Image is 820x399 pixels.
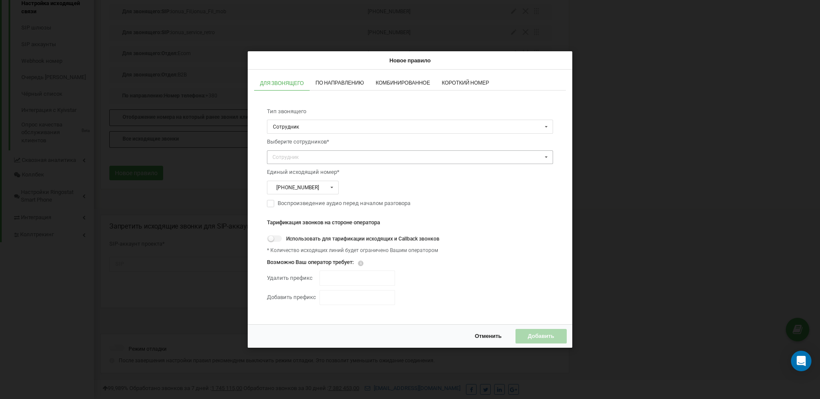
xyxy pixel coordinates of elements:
span: * Количество исходящих линий будет ограничено Вашим оператором [267,247,438,253]
span: По направлению [316,80,364,85]
span: Новое правило [389,57,431,64]
span: Единый исходящий номер* [267,169,340,175]
div: [PHONE_NUMBER] [273,185,319,190]
div: Open Intercom Messenger [791,351,811,371]
span: Возможно Ваш оператор требует: [267,259,354,265]
button: Отменить [466,329,510,343]
span: Тип звонящего [267,108,306,114]
span: Добавить префикс [267,294,316,301]
span: Короткий номер [442,80,489,85]
span: Удалить префикс [267,275,313,281]
span: Выберите сотрудников* [267,138,329,145]
span: Использовать для тарификации исходящих и Callback звонков [286,236,439,242]
span: Тарификация звонков на стороне оператора [267,219,380,226]
span: Воспроизведение аудио перед началом разговора [278,199,410,208]
div: Сотрудник [271,153,309,161]
span: Для звонящего [260,81,304,86]
span: Комбинированное [376,80,430,85]
div: Сотрудник [273,124,299,129]
span: Отменить [475,333,502,340]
